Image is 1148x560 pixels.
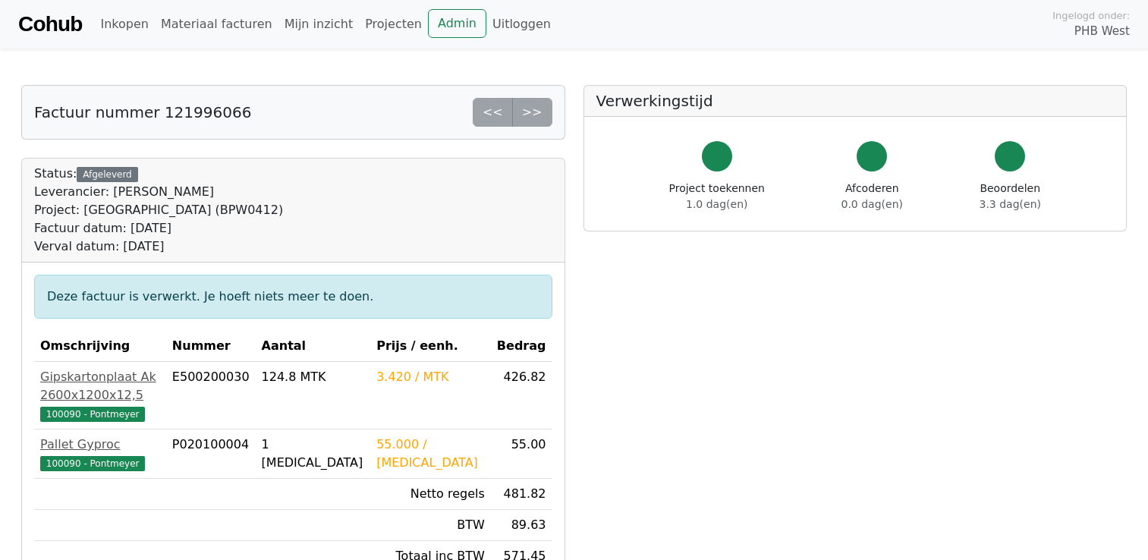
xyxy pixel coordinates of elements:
[1074,23,1130,40] span: PHB West
[486,9,557,39] a: Uitloggen
[77,167,137,182] div: Afgeleverd
[34,165,283,256] div: Status:
[262,368,365,386] div: 124.8 MTK
[34,183,283,201] div: Leverancier: [PERSON_NAME]
[94,9,154,39] a: Inkopen
[359,9,428,39] a: Projecten
[40,436,160,454] div: Pallet Gyproc
[980,198,1041,210] span: 3.3 dag(en)
[155,9,278,39] a: Materiaal facturen
[40,368,160,404] div: Gipskartonplaat Ak 2600x1200x12,5
[166,331,256,362] th: Nummer
[841,198,903,210] span: 0.0 dag(en)
[18,6,82,42] a: Cohub
[669,181,765,212] div: Project toekennen
[596,92,1115,110] h5: Verwerkingstijd
[370,331,491,362] th: Prijs / eenh.
[262,436,365,472] div: 1 [MEDICAL_DATA]
[34,219,283,238] div: Factuur datum: [DATE]
[34,103,251,121] h5: Factuur nummer 121996066
[40,456,145,471] span: 100090 - Pontmeyer
[376,368,485,386] div: 3.420 / MTK
[166,362,256,429] td: E500200030
[1052,8,1130,23] span: Ingelogd onder:
[491,479,552,510] td: 481.82
[980,181,1041,212] div: Beoordelen
[686,198,747,210] span: 1.0 dag(en)
[278,9,360,39] a: Mijn inzicht
[256,331,371,362] th: Aantal
[40,436,160,472] a: Pallet Gyproc100090 - Pontmeyer
[34,201,283,219] div: Project: [GEOGRAPHIC_DATA] (BPW0412)
[370,479,491,510] td: Netto regels
[166,429,256,479] td: P020100004
[370,510,491,541] td: BTW
[34,331,166,362] th: Omschrijving
[491,429,552,479] td: 55.00
[40,368,160,423] a: Gipskartonplaat Ak 2600x1200x12,5100090 - Pontmeyer
[841,181,903,212] div: Afcoderen
[491,510,552,541] td: 89.63
[491,331,552,362] th: Bedrag
[376,436,485,472] div: 55.000 / [MEDICAL_DATA]
[34,275,552,319] div: Deze factuur is verwerkt. Je hoeft niets meer te doen.
[491,362,552,429] td: 426.82
[34,238,283,256] div: Verval datum: [DATE]
[428,9,486,38] a: Admin
[40,407,145,422] span: 100090 - Pontmeyer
